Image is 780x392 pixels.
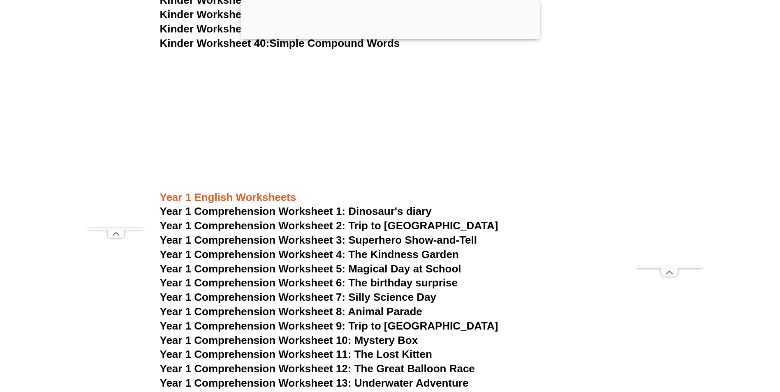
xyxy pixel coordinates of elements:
a: Kinder Worksheet 38:Days and Months Names [160,8,396,21]
a: Year 1 Comprehension Worksheet 9: Trip to [GEOGRAPHIC_DATA] [160,320,498,332]
iframe: Advertisement [160,51,620,170]
a: Year 1 Comprehension Worksheet 10: Mystery Box [160,334,418,346]
iframe: Advertisement [636,20,702,266]
span: Kinder Worksheet 40: [160,37,270,49]
iframe: Advertisement [88,20,144,228]
a: Year 1 Comprehension Worksheet 8: Animal Parade [160,305,422,318]
a: Year 1 Comprehension Worksheet 13: Underwater Adventure [160,377,469,389]
a: Year 1 Comprehension Worksheet 1: Dinosaur's diary [160,205,432,217]
span: Kinder Worksheet 38: [160,8,270,21]
a: Year 1 Comprehension Worksheet 11: The Lost Kitten [160,348,432,360]
a: Year 1 Comprehension Worksheet 3: Superhero Show-and-Tell [160,234,477,246]
span: Kinder Worksheet 39: [160,23,270,35]
a: Kinder Worksheet 40:Simple Compound Words [160,37,400,49]
a: Year 1 Comprehension Worksheet 2: Trip to [GEOGRAPHIC_DATA] [160,219,498,232]
h3: Year 1 English Worksheets [160,191,620,205]
a: Year 1 Comprehension Worksheet 5: Magical Day at School [160,263,461,275]
a: Year 1 Comprehension Worksheet 12: The Great Balloon Race [160,362,475,375]
a: Year 1 Comprehension Worksheet 4: The Kindness Garden [160,248,459,261]
a: Kinder Worksheet 39:Simple Plurals [160,23,343,35]
a: Year 1 Comprehension Worksheet 6: The birthday surprise [160,277,458,289]
iframe: Chat Widget [643,299,780,392]
a: Year 1 Comprehension Worksheet 7: Silly Science Day [160,291,437,303]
